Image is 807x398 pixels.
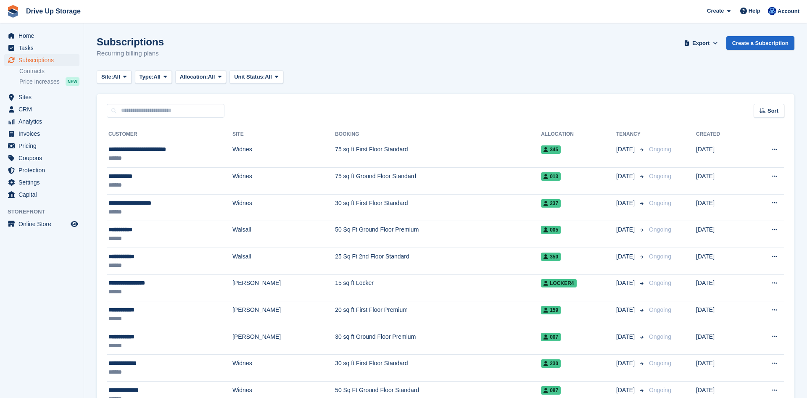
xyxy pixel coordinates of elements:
td: [DATE] [696,168,747,195]
td: [DATE] [696,301,747,328]
span: [DATE] [616,306,636,314]
span: 350 [541,253,561,261]
span: Home [18,30,69,42]
td: [PERSON_NAME] [232,328,335,355]
td: [PERSON_NAME] [232,301,335,328]
td: 30 sq ft First Floor Standard [335,355,541,382]
span: Allocation: [180,73,208,81]
span: Analytics [18,116,69,127]
a: menu [4,128,79,140]
img: stora-icon-8386f47178a22dfd0bd8f6a31ec36ba5ce8667c1dd55bd0f319d3a0aa187defe.svg [7,5,19,18]
td: 50 Sq Ft Ground Floor Premium [335,221,541,248]
th: Tenancy [616,128,646,141]
th: Site [232,128,335,141]
span: 230 [541,359,561,368]
span: [DATE] [616,359,636,368]
span: [DATE] [616,172,636,181]
td: 30 sq ft First Floor Standard [335,194,541,221]
a: menu [4,54,79,66]
span: [DATE] [616,145,636,154]
span: Ongoing [649,306,671,313]
td: Widnes [232,168,335,195]
span: Protection [18,164,69,176]
span: All [265,73,272,81]
span: Invoices [18,128,69,140]
span: Ongoing [649,279,671,286]
span: 007 [541,333,561,341]
td: 30 sq ft Ground Floor Premium [335,328,541,355]
span: CRM [18,103,69,115]
td: [DATE] [696,328,747,355]
span: Sort [767,107,778,115]
h1: Subscriptions [97,36,164,47]
button: Site: All [97,70,132,84]
a: menu [4,189,79,200]
span: Tasks [18,42,69,54]
div: NEW [66,77,79,86]
span: Export [692,39,709,47]
span: Coupons [18,152,69,164]
td: [DATE] [696,221,747,248]
span: Type: [140,73,154,81]
span: Ongoing [649,333,671,340]
td: [DATE] [696,274,747,301]
a: Preview store [69,219,79,229]
span: Create [707,7,724,15]
button: Unit Status: All [229,70,283,84]
td: Walsall [232,248,335,275]
td: [DATE] [696,355,747,382]
span: All [153,73,161,81]
span: Account [778,7,799,16]
td: [DATE] [696,141,747,168]
a: Create a Subscription [726,36,794,50]
span: [DATE] [616,279,636,287]
span: Ongoing [649,200,671,206]
span: Online Store [18,218,69,230]
span: Ongoing [649,253,671,260]
a: menu [4,42,79,54]
a: menu [4,164,79,176]
span: Ongoing [649,360,671,366]
a: Drive Up Storage [23,4,84,18]
span: Unit Status: [234,73,265,81]
span: Ongoing [649,226,671,233]
span: 013 [541,172,561,181]
span: Site: [101,73,113,81]
a: menu [4,30,79,42]
td: [DATE] [696,248,747,275]
span: Subscriptions [18,54,69,66]
td: [DATE] [696,194,747,221]
img: Widnes Team [768,7,776,15]
button: Allocation: All [175,70,227,84]
span: Pricing [18,140,69,152]
span: 345 [541,145,561,154]
a: menu [4,91,79,103]
button: Export [683,36,720,50]
span: Storefront [8,208,84,216]
td: 25 Sq Ft 2nd Floor Standard [335,248,541,275]
th: Booking [335,128,541,141]
td: 20 sq ft First Floor Premium [335,301,541,328]
span: 159 [541,306,561,314]
span: Ongoing [649,387,671,393]
a: menu [4,152,79,164]
th: Created [696,128,747,141]
span: 087 [541,386,561,395]
a: menu [4,103,79,115]
td: 15 sq ft Locker [335,274,541,301]
span: Sites [18,91,69,103]
span: Locker4 [541,279,576,287]
span: 005 [541,226,561,234]
td: Widnes [232,141,335,168]
td: [PERSON_NAME] [232,274,335,301]
span: [DATE] [616,225,636,234]
td: Widnes [232,194,335,221]
span: [DATE] [616,386,636,395]
span: Price increases [19,78,60,86]
td: Widnes [232,355,335,382]
th: Allocation [541,128,616,141]
span: 237 [541,199,561,208]
span: [DATE] [616,199,636,208]
span: Ongoing [649,173,671,179]
a: menu [4,140,79,152]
